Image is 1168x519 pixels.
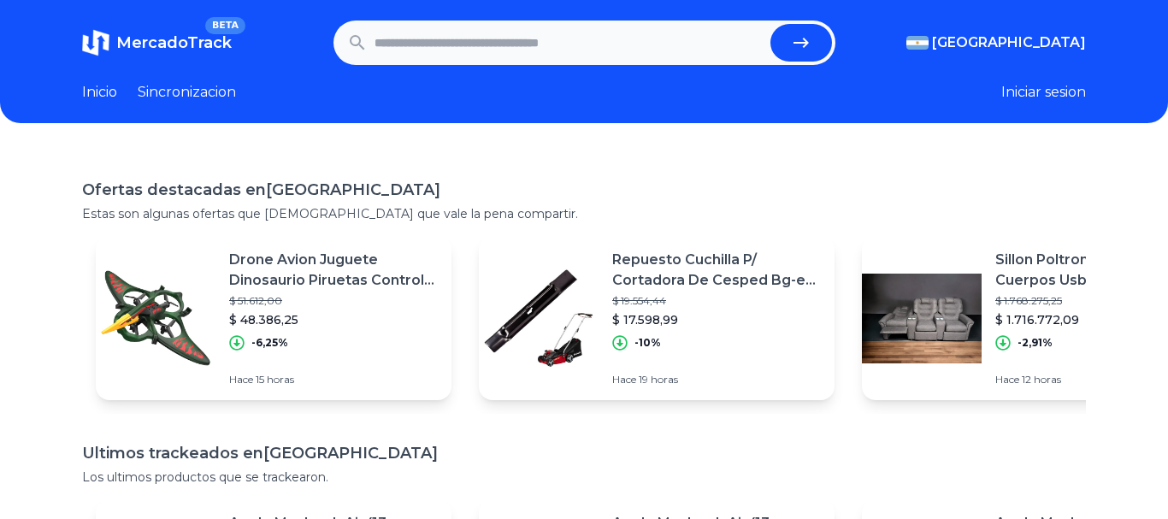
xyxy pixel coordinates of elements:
[612,373,821,386] p: Hace 19 horas
[906,32,1086,53] button: [GEOGRAPHIC_DATA]
[138,82,236,103] a: Sincronizacion
[96,258,215,378] img: Featured image
[82,441,1086,465] h1: Ultimos trackeados en [GEOGRAPHIC_DATA]
[229,373,438,386] p: Hace 15 horas
[229,250,438,291] p: Drone Avion Juguete Dinosaurio Piruetas Control Full
[82,82,117,103] a: Inicio
[205,17,245,34] span: BETA
[251,336,288,350] p: -6,25%
[612,311,821,328] p: $ 17.598,99
[116,33,232,52] span: MercadoTrack
[82,29,232,56] a: MercadoTrackBETA
[479,258,599,378] img: Featured image
[1001,82,1086,103] button: Iniciar sesion
[96,236,451,400] a: Featured imageDrone Avion Juguete Dinosaurio Piruetas Control Full$ 51.612,00$ 48.386,25-6,25%Hac...
[82,205,1086,222] p: Estas son algunas ofertas que [DEMOGRAPHIC_DATA] que vale la pena compartir.
[906,36,929,50] img: Argentina
[229,294,438,308] p: $ 51.612,00
[612,294,821,308] p: $ 19.554,44
[932,32,1086,53] span: [GEOGRAPHIC_DATA]
[82,29,109,56] img: MercadoTrack
[1018,336,1053,350] p: -2,91%
[862,258,982,378] img: Featured image
[612,250,821,291] p: Repuesto Cuchilla P/ Cortadora De Cesped Bg-em 13 Einhell
[82,469,1086,486] p: Los ultimos productos que se trackearon.
[82,178,1086,202] h1: Ofertas destacadas en [GEOGRAPHIC_DATA]
[479,236,835,400] a: Featured imageRepuesto Cuchilla P/ Cortadora De Cesped Bg-em 13 Einhell$ 19.554,44$ 17.598,99-10%...
[634,336,661,350] p: -10%
[229,311,438,328] p: $ 48.386,25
